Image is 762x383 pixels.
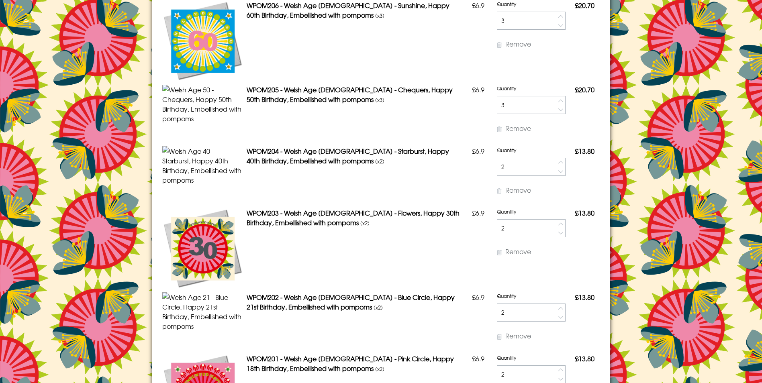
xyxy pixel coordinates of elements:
[162,208,243,288] img: Welsh Age 30 - Flowers, Happy 30th Birthday, Embellished with pompoms
[575,0,594,10] strong: £20.70
[505,247,531,256] span: Remove
[575,292,594,302] strong: £13.80
[462,144,495,206] td: £6.9
[505,123,531,133] span: Remove
[462,290,495,352] td: £6.9
[497,292,520,299] label: Quantity
[247,146,449,165] a: WPOM204 - Welsh Age [DEMOGRAPHIC_DATA] - Starburst, Happy 40th Birthday, Embellished with pompoms
[247,208,460,227] a: WPOM203 - Welsh Age [DEMOGRAPHIC_DATA] - Flowers, Happy 30th Birthday, Embellished with pompoms
[375,157,384,165] small: (x2)
[497,39,531,49] a: Remove
[375,12,384,19] small: (x3)
[497,123,531,133] a: Remove
[247,292,455,312] a: WPOM202 - Welsh Age [DEMOGRAPHIC_DATA] - Blue Circle, Happy 21st Birthday, Embellished with pompoms
[462,206,495,290] td: £6.9
[497,185,531,195] a: Remove
[575,85,594,94] strong: £20.70
[247,85,453,104] a: WPOM205 - Welsh Age [DEMOGRAPHIC_DATA] - Chequers, Happy 50th Birthday, Embellished with pompoms
[497,0,520,8] label: Quantity
[462,83,495,145] td: £6.9
[505,331,531,340] span: Remove
[497,354,520,361] label: Quantity
[575,146,594,156] strong: £13.80
[162,85,243,123] img: Welsh Age 50 - Chequers, Happy 50th Birthday, Embellished with pompoms
[247,354,454,373] a: WPOM201 - Welsh Age [DEMOGRAPHIC_DATA] - Pink Circle, Happy 18th Birthday, Embellished with pompoms
[497,147,520,154] label: Quantity
[360,219,370,227] small: (x2)
[374,304,383,311] small: (x2)
[497,208,520,215] label: Quantity
[505,39,531,49] span: Remove
[575,208,594,218] strong: £13.80
[162,0,243,81] img: Welsh Age 60 - Sunshine, Happy 60th Birthday, Embellished with pompoms
[375,365,384,373] small: (x2)
[247,0,449,20] a: WPOM206 - Welsh Age [DEMOGRAPHIC_DATA] - Sunshine, Happy 60th Birthday, Embellished with pompoms
[497,85,520,92] label: Quantity
[497,331,531,340] a: Remove
[162,292,243,331] img: Welsh Age 21 - Blue Circle, Happy 21st Birthday, Embellished with pompoms
[575,354,594,363] strong: £13.80
[497,247,531,256] a: Remove
[375,96,384,104] small: (x3)
[505,185,531,195] span: Remove
[162,146,243,185] img: Welsh Age 40 - Starburst, Happy 40th Birthday, Embellished with pompoms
